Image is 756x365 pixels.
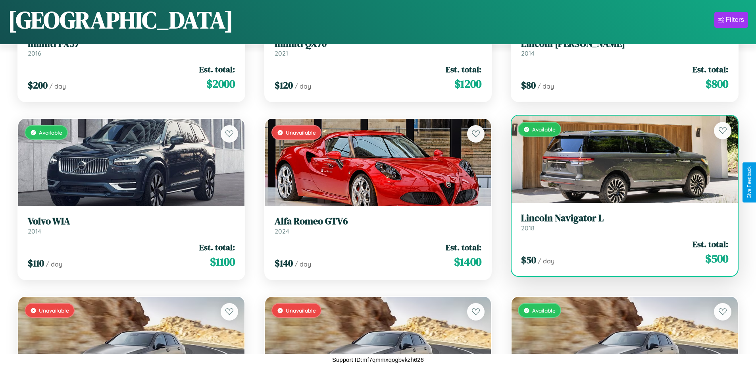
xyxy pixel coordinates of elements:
[39,307,69,314] span: Unavailable
[693,64,728,75] span: Est. total:
[8,4,233,36] h1: [GEOGRAPHIC_DATA]
[521,38,728,58] a: Lincoln [PERSON_NAME]2014
[332,354,424,365] p: Support ID: mf7qmmxqogbvkzh626
[521,212,728,232] a: Lincoln Navigator L2018
[294,82,311,90] span: / day
[693,238,728,250] span: Est. total:
[275,49,288,57] span: 2021
[746,166,752,199] div: Give Feedback
[286,307,316,314] span: Unavailable
[521,224,535,232] span: 2018
[446,64,481,75] span: Est. total:
[532,126,556,133] span: Available
[726,16,744,24] div: Filters
[28,49,41,57] span: 2016
[275,227,289,235] span: 2024
[199,241,235,253] span: Est. total:
[275,79,293,92] span: $ 120
[446,241,481,253] span: Est. total:
[537,82,554,90] span: / day
[538,257,554,265] span: / day
[39,129,62,136] span: Available
[28,216,235,227] h3: Volvo WIA
[521,212,728,224] h3: Lincoln Navigator L
[275,257,293,270] span: $ 140
[275,216,482,227] h3: Alfa Romeo GTV6
[199,64,235,75] span: Est. total:
[28,227,41,235] span: 2014
[532,307,556,314] span: Available
[286,129,316,136] span: Unavailable
[28,257,44,270] span: $ 110
[521,38,728,50] h3: Lincoln [PERSON_NAME]
[454,76,481,92] span: $ 1200
[28,79,48,92] span: $ 200
[454,254,481,270] span: $ 1400
[521,79,536,92] span: $ 80
[275,216,482,235] a: Alfa Romeo GTV62024
[46,260,62,268] span: / day
[210,254,235,270] span: $ 1100
[521,253,536,267] span: $ 50
[294,260,311,268] span: / day
[206,76,235,92] span: $ 2000
[28,38,235,58] a: Infiniti FX372016
[705,251,728,267] span: $ 500
[275,38,482,58] a: Infiniti QX702021
[28,216,235,235] a: Volvo WIA2014
[521,49,535,57] span: 2014
[49,82,66,90] span: / day
[714,12,748,28] button: Filters
[706,76,728,92] span: $ 800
